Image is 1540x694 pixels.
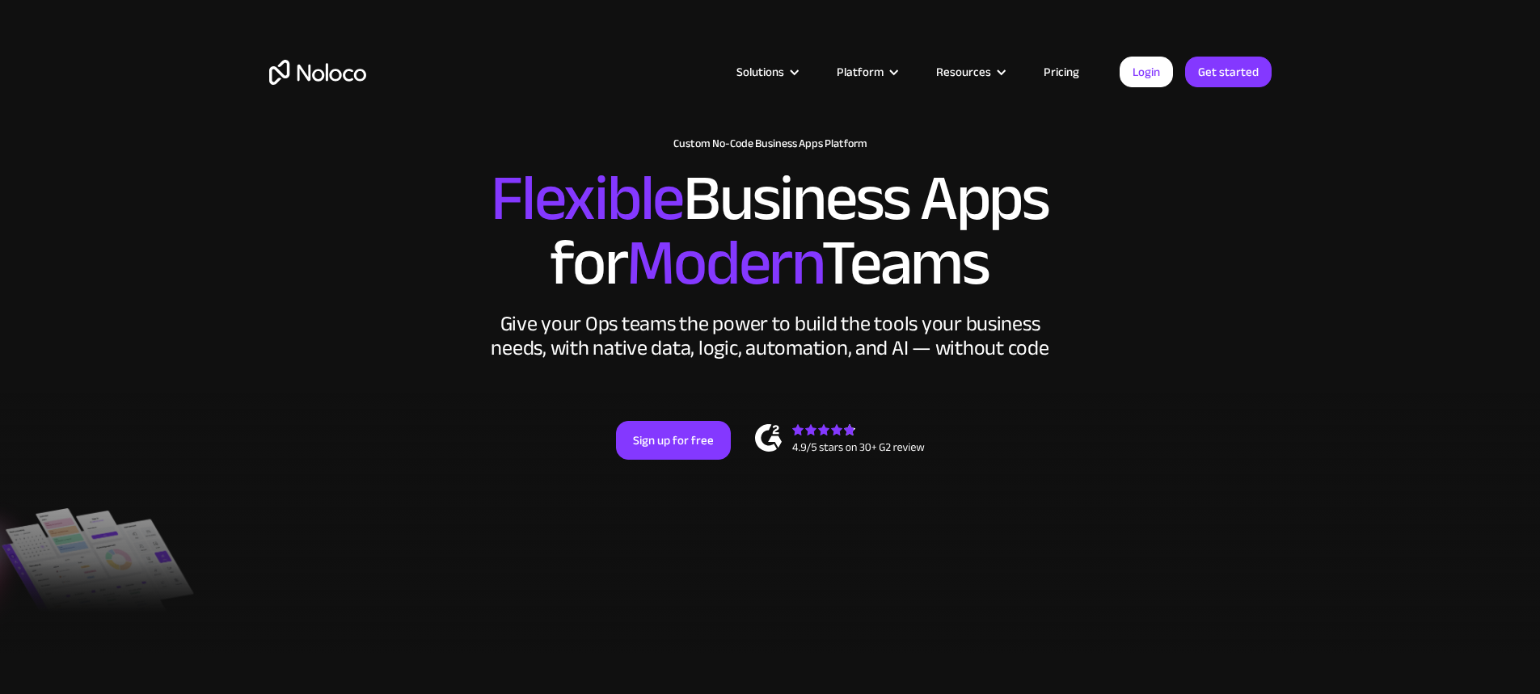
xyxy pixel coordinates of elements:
div: Platform [837,61,884,82]
a: Sign up for free [616,421,731,460]
div: Resources [936,61,991,82]
div: Give your Ops teams the power to build the tools your business needs, with native data, logic, au... [487,312,1053,360]
div: Solutions [716,61,816,82]
a: home [269,60,366,85]
span: Flexible [491,138,683,259]
span: Modern [627,203,821,323]
div: Resources [916,61,1023,82]
a: Get started [1185,57,1272,87]
div: Platform [816,61,916,82]
h2: Business Apps for Teams [269,166,1272,296]
a: Login [1120,57,1173,87]
div: Solutions [736,61,784,82]
a: Pricing [1023,61,1099,82]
